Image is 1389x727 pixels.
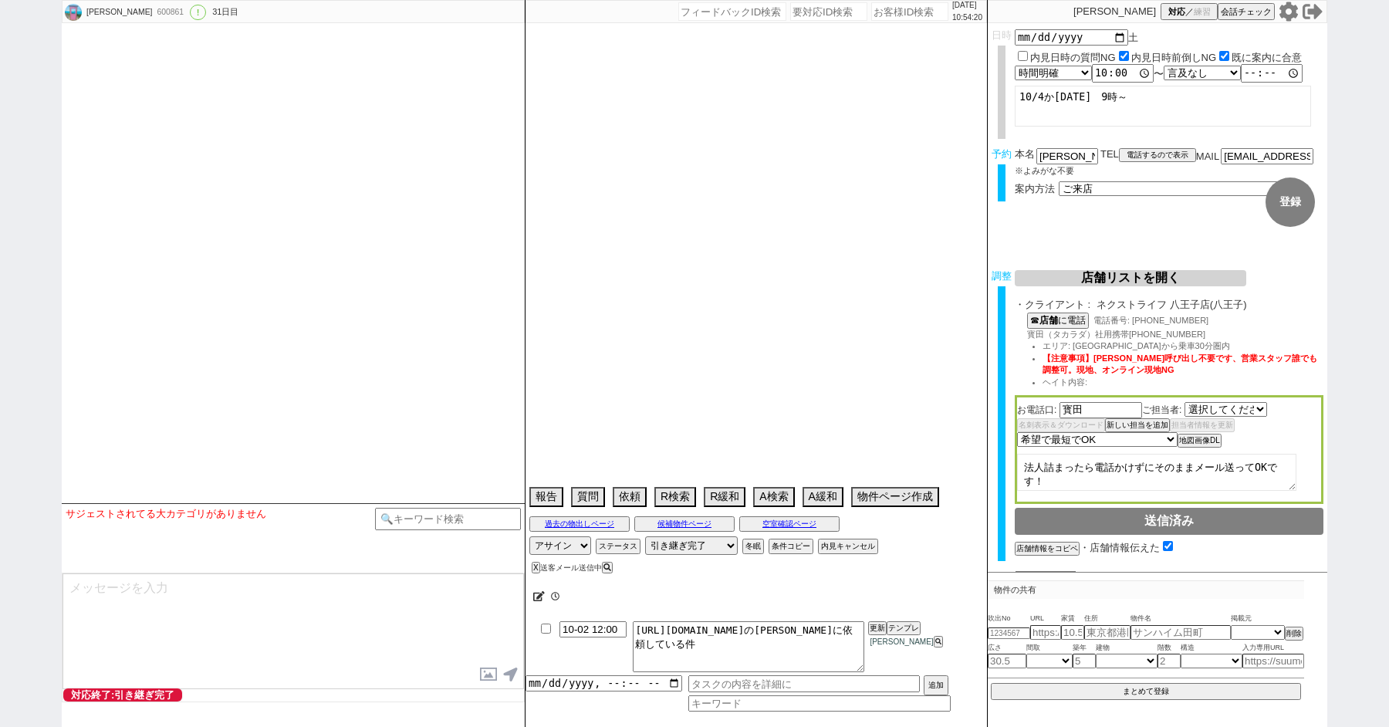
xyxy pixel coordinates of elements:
span: 構造 [1181,642,1242,654]
button: 新しい担当を追加 [1105,418,1170,432]
span: 調整 [992,270,1012,282]
span: 広さ [988,642,1026,654]
input: サンハイム田町 [1130,625,1231,640]
span: 案内方法 [1015,183,1055,194]
span: 吹出No [988,613,1030,625]
input: 5 [1073,654,1096,668]
button: 空室確認ページ [739,516,840,532]
span: お電話口: [1017,404,1056,415]
button: 名刺表示＆ダウンロード [1017,418,1105,432]
button: 物件ページ作成 [851,487,939,507]
span: ・クライアント : [1015,299,1090,311]
span: ネクストライフ 八王子店(八王子) [1097,299,1323,311]
div: サジェストされてる大カテゴリがありません [66,508,375,520]
span: 入力専用URL [1242,642,1304,654]
p: 物件の共有 [988,580,1304,599]
span: TEL [1100,148,1119,160]
span: 階数 [1157,642,1181,654]
button: 地図画像DL [1178,434,1222,448]
button: 依頼 [613,487,647,507]
span: 対応終了:引き継ぎ完了 [63,688,182,702]
input: 東京都港区海岸３ [1084,625,1130,640]
span: エリア: [GEOGRAPHIC_DATA]から乗車30分圏内 [1043,341,1230,350]
button: 店舗リストを開く [1015,270,1246,286]
input: キーワード [688,695,951,712]
div: ! [190,5,206,20]
input: お客様ID検索 [871,2,948,21]
button: R緩和 [704,487,745,507]
button: 会話チェック [1218,3,1275,20]
span: ご担当者: [1142,404,1181,415]
input: 1234567 [988,627,1030,639]
input: https://suumo.jp/chintai/jnc_000022489271 [1242,654,1304,668]
button: A緩和 [803,487,843,507]
span: 家賃 [1061,613,1084,625]
input: 要対応ID検索 [790,2,867,21]
span: 物件名 [1130,613,1231,625]
button: R検索 [654,487,696,507]
span: ※よみがな不要 [1015,166,1074,175]
span: ヘイト内容: [1043,377,1087,387]
input: 2 [1157,654,1181,668]
button: 報告 [529,487,563,507]
button: 質問 [571,487,605,507]
button: 登録 [1266,178,1315,227]
div: 600861 [152,6,187,19]
span: 築年 [1073,642,1096,654]
label: 内見日時の質問NG [1030,52,1116,63]
button: 過去の物出しページ [529,516,630,532]
span: [PERSON_NAME] [868,637,933,646]
p: 10:54:20 [952,12,982,24]
img: 0h7ZK6zAwRaHVmT3pYOHgWChYfax9FPjFnSColGlVJYUILKCYrH3pzEQZGN0wIfSokTiFyQVtHMUJqXB8TeBmUQWF_NkJffSs... [65,4,82,21]
button: 冬眠 [742,539,764,554]
span: 【注意事項】[PERSON_NAME]呼び出し不要です、営業スタッフ誰でも調整可。現地、オンライン現地NG [1043,353,1317,375]
button: 店舗情報をコピペ [1015,542,1080,556]
span: URL [1030,613,1061,625]
span: 送客 [992,571,1012,583]
button: テンプレ [887,621,921,635]
button: 内見キャンセル [818,539,878,554]
button: 担当者情報を更新 [1170,418,1235,432]
button: ☎店舗に電話 [1027,313,1089,329]
span: MAIL [1196,150,1219,162]
button: 削除 [1285,627,1303,641]
span: 建物 [1096,642,1157,654]
button: 対応／練習 [1161,3,1218,20]
input: 30.5 [988,654,1026,668]
span: 練習 [1194,6,1211,18]
div: [PERSON_NAME] [84,6,152,19]
b: 店舗 [1039,315,1058,326]
div: 送客メール送信中 [532,563,617,572]
span: 寳田（タカラダ）社用携帯[PHONE_NUMBER] [1027,330,1205,339]
input: タスクの内容を詳細に [688,675,920,692]
input: https://suumo.jp/chintai/jnc_000022489271 [1030,625,1061,640]
div: 31日目 [212,6,238,19]
button: 追加 [924,675,948,695]
span: 電話番号: [PHONE_NUMBER] [1093,316,1208,325]
button: まとめて登録 [991,683,1301,700]
span: 住所 [1084,613,1130,625]
span: 間取 [1026,642,1073,654]
input: message_id [1015,571,1076,587]
button: 電話するので表示 [1119,148,1196,162]
div: 〜 [1015,64,1323,83]
button: ステータス [596,539,640,554]
input: フィードバックID検索 [678,2,786,21]
span: 予約 [992,148,1012,160]
label: 既に案内に合意 [1232,52,1302,63]
span: 日時 [992,29,1012,41]
input: 🔍キーワード検索 [375,508,521,530]
button: 候補物件ページ [634,516,735,532]
button: 更新 [868,621,887,635]
span: 会話チェック [1221,6,1272,18]
p: [PERSON_NAME] [1073,5,1156,18]
span: 掲載元 [1231,613,1252,625]
span: 本名 [1015,148,1035,164]
button: 条件コピー [769,539,813,554]
span: 対応 [1168,6,1185,18]
button: A検索 [753,487,794,507]
button: 送信済み [1015,508,1323,535]
input: 10.5 [1061,625,1084,640]
label: 内見日時前倒しNG [1131,52,1217,63]
input: お電話口 [1059,402,1142,418]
